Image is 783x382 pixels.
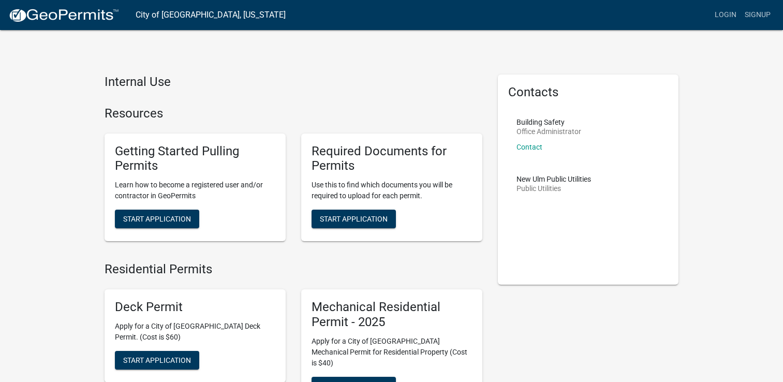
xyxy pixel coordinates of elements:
a: City of [GEOGRAPHIC_DATA], [US_STATE] [136,6,286,24]
h4: Internal Use [105,75,482,90]
p: Use this to find which documents you will be required to upload for each permit. [312,180,472,201]
p: Apply for a City of [GEOGRAPHIC_DATA] Deck Permit. (Cost is $60) [115,321,275,343]
p: Office Administrator [516,128,581,135]
p: Learn how to become a registered user and/or contractor in GeoPermits [115,180,275,201]
p: Public Utilities [516,185,591,192]
button: Start Application [115,351,199,370]
button: Start Application [312,210,396,228]
h5: Deck Permit [115,300,275,315]
a: Signup [741,5,775,25]
span: Start Application [123,356,191,364]
h5: Mechanical Residential Permit - 2025 [312,300,472,330]
button: Start Application [115,210,199,228]
span: Start Application [123,215,191,223]
p: Apply for a City of [GEOGRAPHIC_DATA] Mechanical Permit for Residential Property (Cost is $40) [312,336,472,369]
span: Start Application [320,215,388,223]
p: Building Safety [516,119,581,126]
h4: Resources [105,106,482,121]
a: Contact [516,143,542,151]
h4: Residential Permits [105,262,482,277]
p: New Ulm Public Utilities [516,175,591,183]
h5: Required Documents for Permits [312,144,472,174]
h5: Contacts [508,85,669,100]
a: Login [711,5,741,25]
h5: Getting Started Pulling Permits [115,144,275,174]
